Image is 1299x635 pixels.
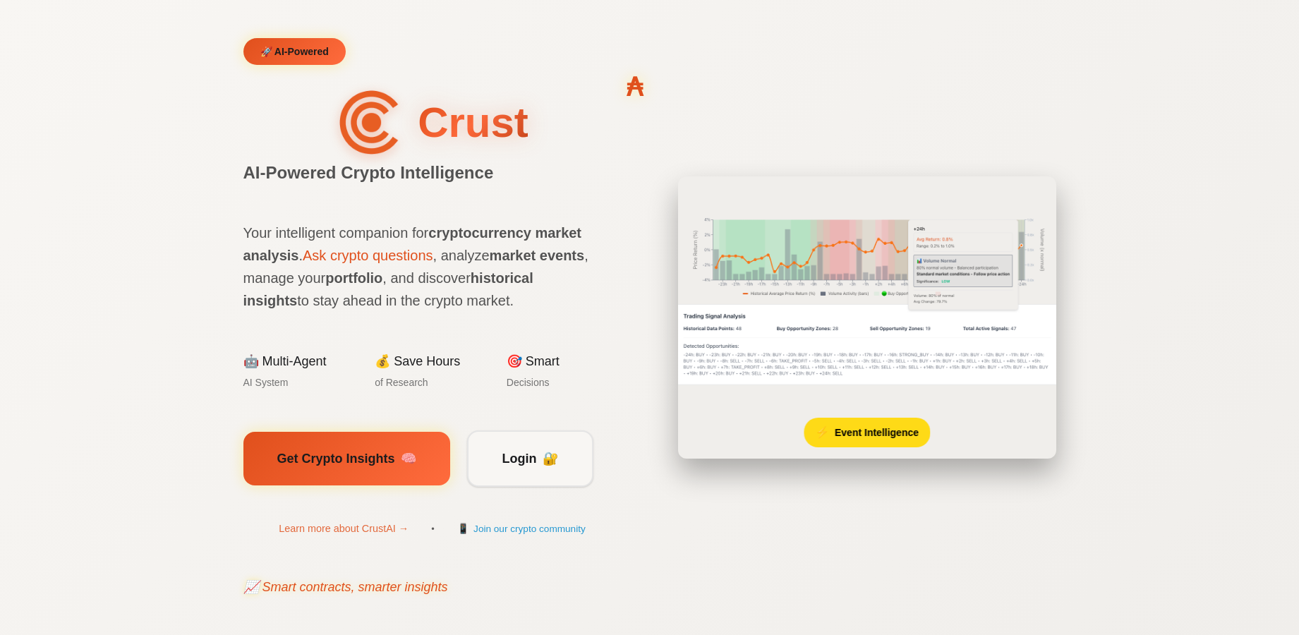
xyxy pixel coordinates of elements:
[325,270,382,286] strong: portfolio
[457,521,586,537] a: 📱Join our crypto community
[418,99,528,146] span: Crust
[467,430,593,488] a: Login🔐
[507,351,560,372] span: 🎯 Smart
[243,164,622,182] span: AI-Powered Crypto Intelligence
[626,73,642,102] div: ₳
[507,375,550,390] span: Decisions
[815,423,829,442] span: ⚡
[543,449,558,469] span: 🔐
[401,449,416,469] span: 🧠
[835,425,919,440] span: Event Intelligence
[279,521,409,537] a: Learn more about CrustAI →
[431,522,434,536] span: •
[375,351,460,372] span: 💰 Save Hours
[243,222,596,312] p: Your intelligent companion for . , analyze , manage your , and discover to stay ahead in the cryp...
[243,577,622,598] div: 📈 Smart contracts, smarter insights
[457,521,469,537] span: 📱
[490,248,585,263] strong: market events
[243,351,327,372] span: 🤖 Multi-Agent
[674,174,1060,425] img: Market Event Pattern Analysis showing buy and sell opportunity zones around events
[336,87,406,158] img: CrustAI
[375,375,428,390] span: of Research
[243,432,450,486] a: Get Crypto Insights🧠
[277,449,395,469] span: Get Crypto Insights
[243,375,289,390] span: AI System
[303,248,433,263] a: Ask crypto questions
[260,44,329,59] span: 🚀 AI-Powered
[502,449,537,469] span: Login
